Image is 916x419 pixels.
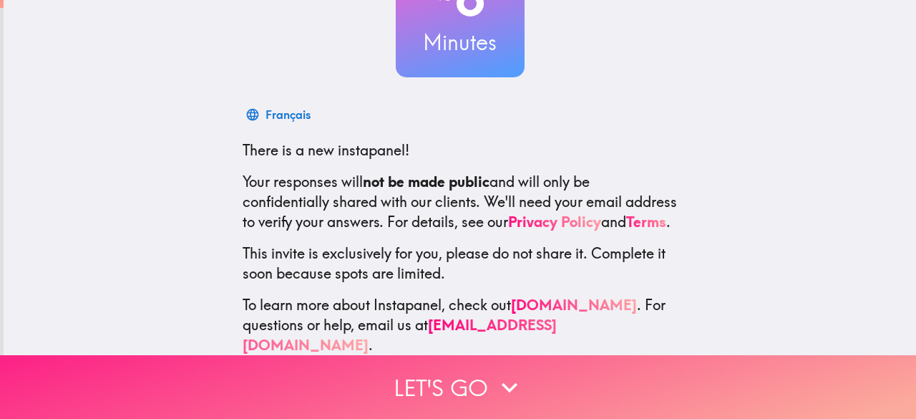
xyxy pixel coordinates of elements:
span: There is a new instapanel! [243,141,409,159]
a: [EMAIL_ADDRESS][DOMAIN_NAME] [243,316,557,354]
p: Your responses will and will only be confidentially shared with our clients. We'll need your emai... [243,172,678,232]
h3: Minutes [396,27,525,57]
p: This invite is exclusively for you, please do not share it. Complete it soon because spots are li... [243,244,678,284]
b: not be made public [363,173,489,191]
div: Français [265,105,311,125]
button: Français [243,100,316,129]
a: [DOMAIN_NAME] [511,296,637,314]
a: Privacy Policy [508,213,601,231]
a: Terms [626,213,666,231]
p: To learn more about Instapanel, check out . For questions or help, email us at . [243,295,678,355]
